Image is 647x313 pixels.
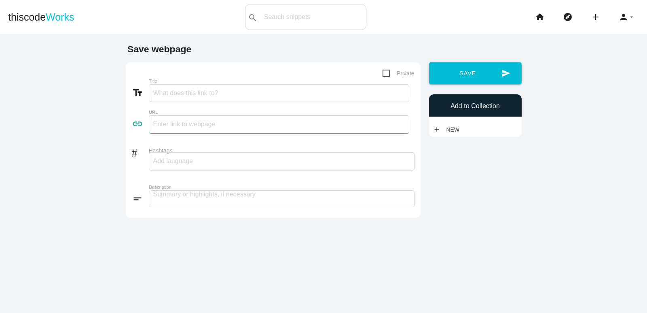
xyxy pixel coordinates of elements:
i: link [132,118,149,130]
label: Hashtags [149,147,414,154]
button: search [245,4,260,30]
span: Works [46,11,74,23]
i: short_text [132,193,149,204]
i: person [619,4,628,30]
span: Private [383,68,414,79]
label: Description [149,185,362,190]
input: What does this link to? [149,84,409,102]
i: send [501,62,510,84]
i: # [132,145,149,157]
i: explore [563,4,573,30]
i: add [591,4,600,30]
i: add [433,122,440,137]
a: addNew [433,122,464,137]
a: thiscodeWorks [8,4,74,30]
label: Title [149,79,362,84]
input: Search snippets [260,9,366,26]
i: arrow_drop_down [628,4,635,30]
label: URL [149,110,362,115]
i: text_fields [132,87,149,98]
button: sendSave [429,62,522,84]
i: home [535,4,545,30]
b: Save webpage [127,44,191,54]
h6: Add to Collection [433,102,518,110]
i: search [248,5,258,31]
input: Enter link to webpage [149,115,409,133]
input: Add language [153,153,202,170]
